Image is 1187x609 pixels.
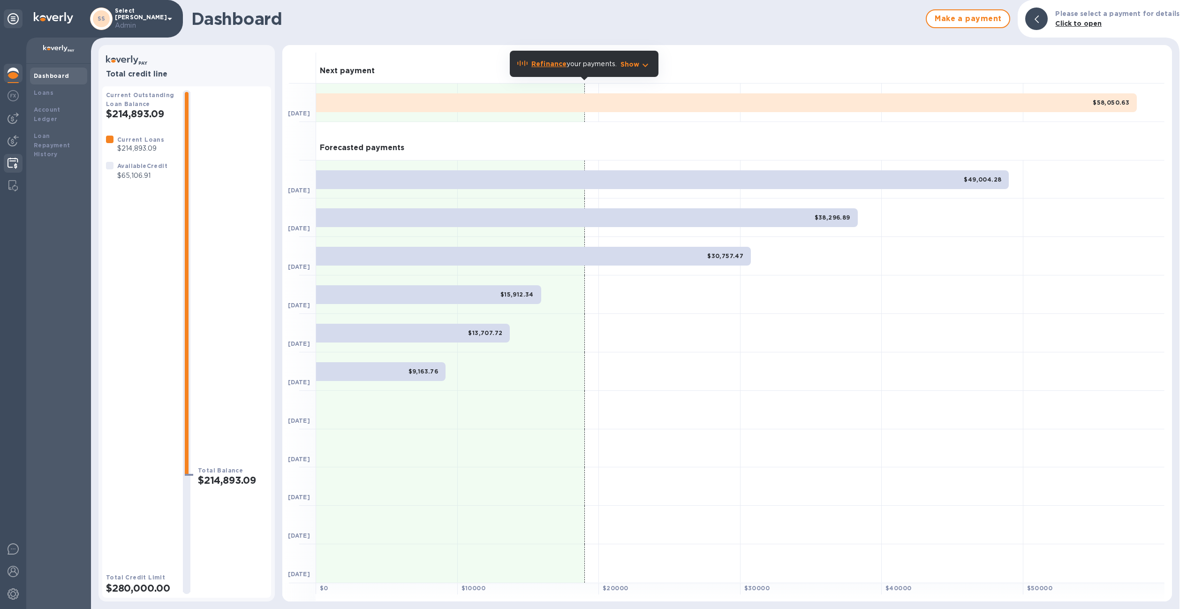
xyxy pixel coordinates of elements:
[531,59,617,69] p: your payments.
[934,13,1002,24] span: Make a payment
[320,144,404,152] h3: Forecasted payments
[106,108,175,120] h2: $214,893.09
[964,176,1001,183] b: $49,004.28
[8,90,19,101] img: Foreign exchange
[468,329,502,336] b: $13,707.72
[885,585,911,592] b: $ 40000
[815,214,850,221] b: $38,296.89
[98,15,106,22] b: SS
[8,158,18,169] img: Credit hub
[288,110,310,117] b: [DATE]
[288,302,310,309] b: [DATE]
[34,132,70,158] b: Loan Repayment History
[288,340,310,347] b: [DATE]
[620,60,651,69] button: Show
[620,60,640,69] p: Show
[288,263,310,270] b: [DATE]
[288,187,310,194] b: [DATE]
[34,106,60,122] b: Account Ledger
[500,291,534,298] b: $15,912.34
[115,21,162,30] p: Admin
[288,225,310,232] b: [DATE]
[106,70,267,79] h3: Total credit line
[288,456,310,463] b: [DATE]
[106,91,174,107] b: Current Outstanding Loan Balance
[603,585,628,592] b: $ 20000
[1093,99,1129,106] b: $58,050.63
[1055,20,1102,27] b: Click to open
[320,67,375,76] h3: Next payment
[744,585,770,592] b: $ 30000
[320,585,328,592] b: $ 0
[34,72,69,79] b: Dashboard
[408,368,439,375] b: $9,163.76
[288,571,310,578] b: [DATE]
[707,252,743,259] b: $30,757.47
[117,136,164,143] b: Current Loans
[198,474,267,486] h2: $214,893.09
[288,494,310,501] b: [DATE]
[115,8,162,30] p: Select [PERSON_NAME]
[34,12,73,23] img: Logo
[117,171,167,181] p: $65,106.91
[926,9,1010,28] button: Make a payment
[461,585,485,592] b: $ 10000
[288,532,310,539] b: [DATE]
[288,417,310,424] b: [DATE]
[117,144,164,153] p: $214,893.09
[531,60,567,68] b: Refinance
[106,582,175,594] h2: $280,000.00
[1027,585,1052,592] b: $ 50000
[198,467,243,474] b: Total Balance
[288,379,310,386] b: [DATE]
[117,162,167,169] b: Available Credit
[106,574,165,581] b: Total Credit Limit
[1055,10,1179,17] b: Please select a payment for details
[4,9,23,28] div: Unpin categories
[191,9,921,29] h1: Dashboard
[34,89,53,96] b: Loans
